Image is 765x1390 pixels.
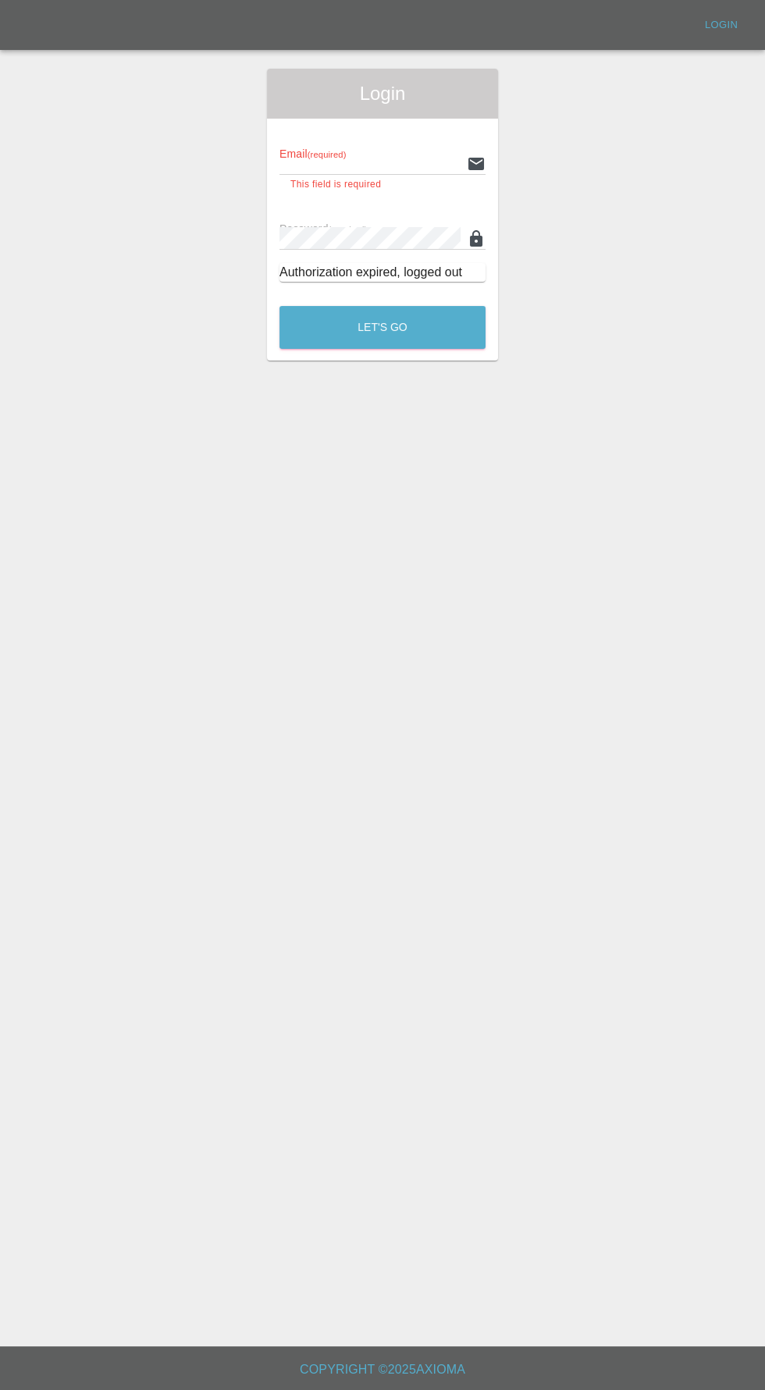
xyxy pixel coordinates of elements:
[279,222,367,235] span: Password
[12,1359,753,1381] h6: Copyright © 2025 Axioma
[696,13,746,37] a: Login
[279,81,486,106] span: Login
[308,150,347,159] small: (required)
[290,177,475,193] p: This field is required
[279,306,486,349] button: Let's Go
[279,148,346,160] span: Email
[279,263,486,282] div: Authorization expired, logged out
[329,225,368,234] small: (required)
